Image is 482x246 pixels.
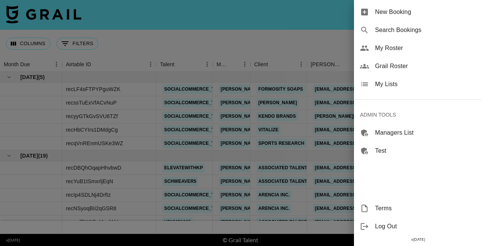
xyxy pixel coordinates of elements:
[375,8,476,17] span: New Booking
[354,124,482,142] div: Managers List
[375,222,476,231] span: Log Out
[354,3,482,21] div: New Booking
[354,199,482,217] div: Terms
[354,217,482,235] div: Log Out
[354,75,482,93] div: My Lists
[375,26,476,35] span: Search Bookings
[375,146,476,155] span: Test
[375,44,476,53] span: My Roster
[354,142,482,160] div: Test
[375,204,476,213] span: Terms
[375,62,476,71] span: Grail Roster
[375,128,476,137] span: Managers List
[354,235,482,243] div: v [DATE]
[354,57,482,75] div: Grail Roster
[354,106,482,124] div: ADMIN TOOLS
[375,80,476,89] span: My Lists
[354,39,482,57] div: My Roster
[354,21,482,39] div: Search Bookings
